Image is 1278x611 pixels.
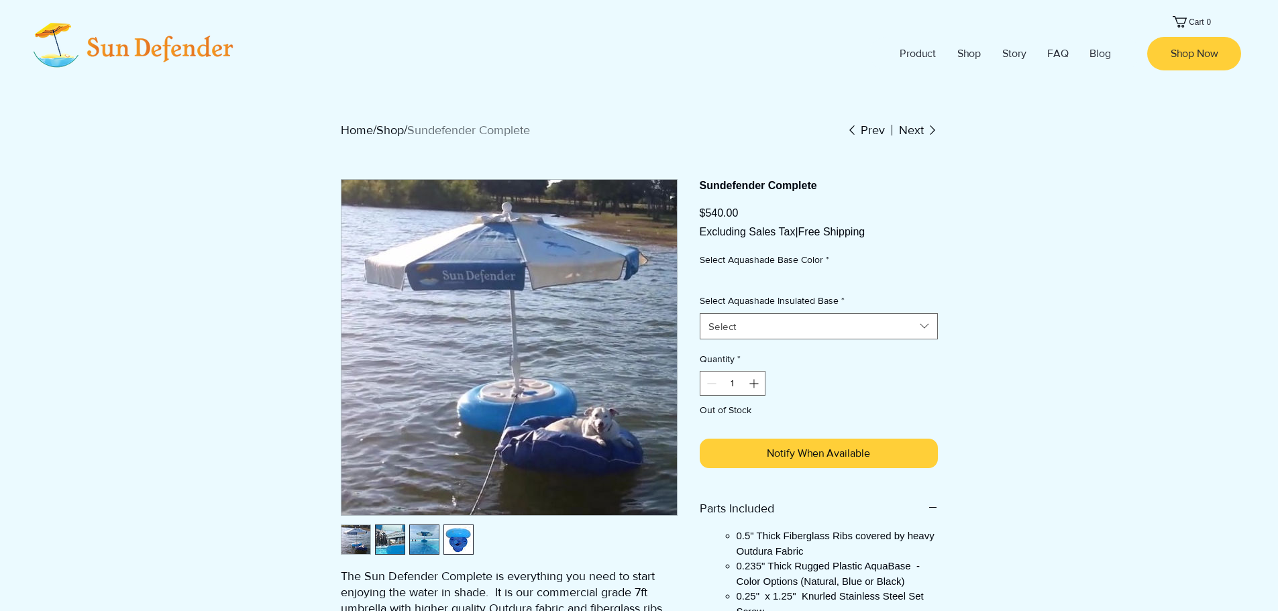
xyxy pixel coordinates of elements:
a: Story [992,37,1036,70]
div: / / [341,122,847,139]
button: Thumbnail: Sundefender Complete [409,524,439,555]
span: | [795,226,798,237]
h1: Sundefender Complete [700,179,938,192]
button: Increment [747,372,763,395]
nav: Site [869,37,1140,70]
a: Sundefender Complete [407,123,530,137]
p: Product [893,37,943,70]
img: Thumbnail: Sundefender Complete [341,525,370,554]
input: Quantity [718,372,747,395]
a: Blog [1079,37,1121,70]
img: Sundefender Complete [341,180,677,515]
a: Cart with 0 items [1173,16,1216,27]
img: Sun_Defender.png [21,16,235,74]
legend: Select Aquashade Base Color [700,254,829,267]
label: Select Aquashade Insulated Base [700,294,938,308]
div: 2 / 4 [375,524,405,555]
text: Cart [1189,17,1204,27]
div: 4 / 4 [443,524,474,555]
div: 1 / 4 [341,524,371,555]
span: Excluding Sales Tax [700,226,796,237]
img: Thumbnail: Sundefender Complete [376,525,405,554]
button: Free Shipping [798,225,865,239]
button: Select Aquashade Insulated Base [700,313,938,339]
button: Thumbnail: Sundefender Complete [341,524,371,555]
span: Notify When Available [767,445,870,461]
span: $540.00 [700,207,739,219]
li: 0.235" Thick Rugged Plastic AquaBase - Color Options (Natural, Blue or Black) [737,559,938,589]
button: Sundefender CompleteEnlarge [341,179,678,516]
a: Home [341,123,373,137]
li: 0.5" Thick Fiberglass Ribs covered by heavy Outdura Fabric [737,529,938,559]
p: FAQ [1041,37,1075,70]
legend: Quantity [700,353,741,372]
text: 0 [1206,17,1211,27]
button: Thumbnail: Sundefender Complete [375,524,405,555]
h2: Parts Included [700,500,928,517]
p: Blog [1083,37,1118,70]
p: Shop [951,37,988,70]
div: Select [708,319,736,333]
button: Decrement [702,372,718,395]
a: Shop Now [1147,37,1241,70]
button: Notify When Available [700,439,938,468]
a: Product [889,37,946,70]
a: Shop [376,123,404,137]
p: Story [996,37,1033,70]
span: Shop Now [1171,46,1218,61]
img: Thumbnail: Sundefender Complete [410,525,439,554]
img: Thumbnail: Sundefender Complete [444,525,473,554]
button: Thumbnail: Sundefender Complete [443,524,474,555]
a: Prev [847,122,885,139]
div: Out of Stock [700,404,938,417]
div: 3 / 4 [409,524,439,555]
a: Next [892,122,938,139]
a: FAQ [1036,37,1079,70]
button: Parts Included [700,500,938,517]
a: Shop [946,37,992,70]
